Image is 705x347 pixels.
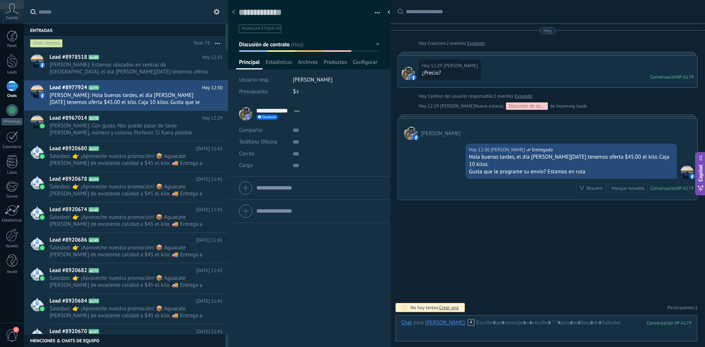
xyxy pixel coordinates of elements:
[239,74,288,86] div: Usuario resp.
[532,146,553,153] span: Entregado
[677,74,694,80] div: № A179
[1,170,23,175] div: Listas
[196,145,223,152] span: [DATE] 11:41
[88,299,99,303] span: A173
[293,86,380,98] div: $
[50,214,209,228] span: Salesbot: 👉 ¡Aproveche nuestra promoción! 📦 Aguacate [PERSON_NAME] de excelente calidad a $45 el ...
[24,141,228,171] a: Lead #8920680 A157 [DATE] 11:41 Salesbot: 👉 ¡Aproveche nuestra promoción! 📦 Aguacate [PERSON_NAME...
[40,215,45,220] img: waba.svg
[239,88,268,95] span: Presupuesto
[50,206,87,213] span: Lead #8920674
[680,166,694,179] span: Josue Alvarez
[40,123,45,129] img: waba.svg
[24,80,228,111] a: Lead #8977924 A179 Hoy 12:30 [PERSON_NAME]: Hola buenas tardes, el día [PERSON_NAME][DATE] tenemo...
[88,177,99,181] span: A154
[494,93,513,100] span: 2 eventos
[196,236,223,244] span: [DATE] 11:41
[419,40,485,47] div: Creación:
[191,40,210,47] div: Total: 33
[40,93,45,98] img: facebook-sm.svg
[88,268,99,273] span: A172
[50,305,209,319] span: Salesbot: 👉 ¡Aproveche nuestra promoción! 📦 Aguacate [PERSON_NAME] de excelente calidad a $45 el ...
[697,165,704,181] span: Copilot
[586,185,603,192] div: Resumir
[239,59,260,69] span: Principal
[24,111,228,141] a: Lead #8967014 A178 Hoy 12:29 [PERSON_NAME]: Con gusto, Nos puede pasar de favor [PERSON_NAME], nú...
[1,44,23,48] div: Panel
[298,59,318,69] span: Archivos
[50,54,87,61] span: Lead #8978518
[544,27,552,34] div: Hoy
[50,145,87,152] span: Lead #8920680
[293,76,333,83] span: [PERSON_NAME]
[421,130,461,137] span: Judith Aguilar
[491,146,525,153] span: Josue Alvarez (Oficina de Venta)
[50,92,209,106] span: [PERSON_NAME]: Hola buenas tardes, el día [PERSON_NAME][DATE] tenemos oferta $45.00 el kilo. Caja...
[419,93,428,100] div: Hoy
[40,154,45,159] img: waba.svg
[1,145,23,149] div: Calendario
[196,176,223,183] span: [DATE] 11:41
[404,127,417,140] span: Judith Aguilar
[239,163,253,168] span: Cargo
[50,183,209,197] span: Salesbot: 👉 ¡Aproveche nuestra promoción! 📦 Aguacate [PERSON_NAME] de excelente calidad a $45 el ...
[239,124,287,136] div: Compañía
[515,93,533,100] a: Expandir
[24,334,225,347] div: Menciones & Chats de equipo
[50,236,87,244] span: Lead #8920686
[1,118,22,125] div: WhatsApp
[419,102,440,110] div: Hoy 12:29
[444,62,478,69] span: Judith Aguilar
[40,245,45,250] img: waba.svg
[474,102,587,110] div: de Incoming leads
[650,74,677,80] div: Conversación
[467,40,485,47] a: Expandir
[202,115,223,122] span: Hoy 12:29
[239,138,277,145] span: Teléfono Oficina
[668,304,698,311] a: Participantes:1
[40,276,45,281] img: waba.svg
[50,267,87,274] span: Lead #8920682
[239,160,287,171] div: Cargo
[474,102,504,110] span: Nuevo estatus:
[88,116,99,120] span: A178
[50,122,209,136] span: [PERSON_NAME]: Con gusto, Nos puede pasar de favor [PERSON_NAME], número y colonia. Porfavor. Si ...
[1,194,23,199] div: Correo
[677,185,694,191] div: № A179
[469,146,491,153] div: Hoy 12:30
[440,103,474,109] span: Josue Alvarez
[24,263,228,293] a: Lead #8920682 A172 [DATE] 11:41 Salesbot: 👉 ¡Aproveche nuestra promoción! 📦 Aguacate [PERSON_NAME...
[402,67,415,80] span: Judith Aguilar
[422,62,444,69] div: Hoy 12:29
[1,94,23,98] div: Chats
[413,135,419,140] img: facebook-sm.svg
[411,304,459,311] div: No hay tareas.
[446,40,466,47] span: 2 eventos
[88,85,99,90] span: A179
[647,320,691,326] div: 179
[262,115,276,119] span: facebook
[24,50,228,80] a: Lead #8978518 A180 Hoy 12:31 [PERSON_NAME]: Estamos ubicados en central de [GEOGRAPHIC_DATA], el ...
[239,76,270,83] span: Usuario resp.
[465,319,466,326] span: :
[650,185,677,191] div: Conversación
[50,244,209,258] span: Salesbot: 👉 ¡Aproveche nuestra promoción! 📦 Aguacate [PERSON_NAME] de excelente calidad a $45 el ...
[413,319,424,326] span: para
[695,304,698,311] span: 1
[88,238,99,242] span: A149
[611,185,644,192] div: Marque resuelto
[239,148,254,160] button: Correo
[24,172,228,202] a: Lead #8920678 A154 [DATE] 11:41 Salesbot: 👉 ¡Aproveche nuestra promoción! 📦 Aguacate [PERSON_NAME...
[324,59,347,69] span: Productos
[690,174,695,179] img: facebook-sm.svg
[419,93,533,100] div: Cambio del usuario responsable:
[196,328,223,335] span: [DATE] 11:41
[411,75,416,80] img: facebook-sm.svg
[88,329,99,334] span: A147
[40,62,45,68] img: facebook-sm.svg
[385,7,393,18] div: Ocultar
[239,136,277,148] button: Teléfono Oficina
[469,153,673,168] div: Hola buenas tardes, el día [PERSON_NAME][DATE] tenemos oferta $45.00 el kilo. Caja 10 kilos.
[6,16,18,21] span: Cuenta
[50,275,209,289] span: Salesbot: 👉 ¡Aproveche nuestra promoción! 📦 Aguacate [PERSON_NAME] de excelente calidad a $45 el ...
